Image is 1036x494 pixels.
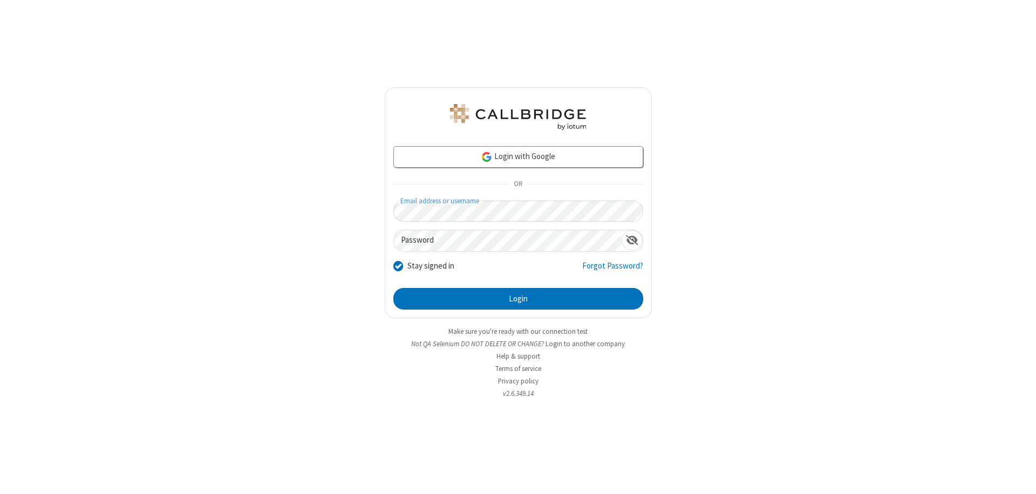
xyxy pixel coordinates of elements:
a: Privacy policy [498,376,539,386]
li: Not QA Selenium DO NOT DELETE OR CHANGE? [385,339,652,349]
button: Login to another company [546,339,625,349]
label: Stay signed in [407,260,454,272]
button: Login [393,288,643,310]
img: QA Selenium DO NOT DELETE OR CHANGE [448,104,588,130]
input: Email address or username [393,201,643,222]
a: Login with Google [393,146,643,168]
a: Help & support [496,352,540,361]
img: google-icon.png [481,151,493,163]
li: v2.6.349.14 [385,388,652,399]
a: Terms of service [495,364,541,373]
a: Make sure you're ready with our connection test [448,327,588,336]
span: OR [509,177,527,192]
a: Forgot Password? [582,260,643,280]
div: Show password [622,230,643,250]
input: Password [394,230,622,251]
